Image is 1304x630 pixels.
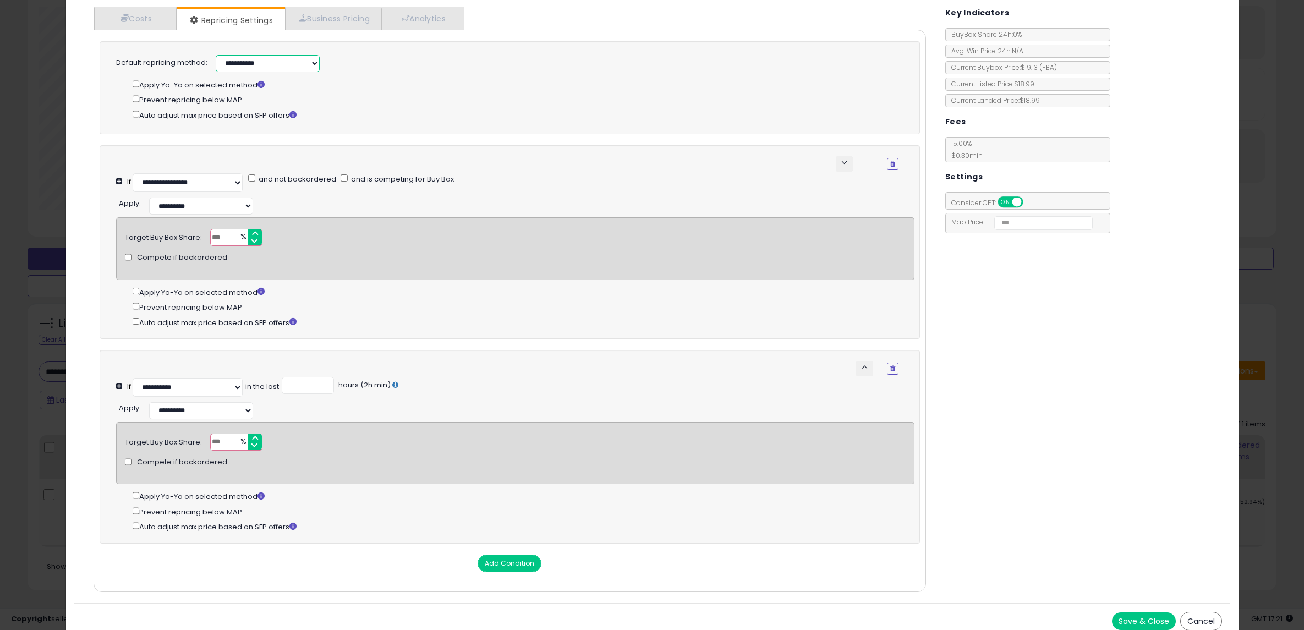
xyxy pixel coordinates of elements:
div: in the last [245,382,279,392]
span: Map Price: [946,217,1093,227]
span: hours (2h min) [337,380,391,390]
a: Analytics [381,7,463,30]
div: Prevent repricing below MAP [133,300,914,313]
div: Prevent repricing below MAP [133,93,898,105]
span: ( FBA ) [1039,63,1057,72]
span: $19.13 [1021,63,1057,72]
div: Target Buy Box Share: [125,229,202,243]
div: Auto adjust max price based on SFP offers [133,520,914,532]
span: Apply [119,403,139,413]
span: 15.00 % [946,139,983,160]
a: Repricing Settings [177,9,284,31]
div: Auto adjust max price based on SFP offers [133,316,914,328]
div: : [119,195,141,209]
div: Apply Yo-Yo on selected method [133,490,914,502]
div: Target Buy Box Share: [125,434,202,448]
span: keyboard_arrow_up [859,362,870,372]
span: Current Listed Price: $18.99 [946,79,1034,89]
span: OFF [1021,198,1039,207]
span: and not backordered [257,174,336,184]
div: : [119,399,141,414]
button: Save & Close [1112,612,1176,630]
span: Avg. Win Price 24h: N/A [946,46,1023,56]
span: Compete if backordered [137,253,227,263]
div: Prevent repricing below MAP [133,505,914,517]
span: ON [999,198,1012,207]
span: Apply [119,198,139,209]
label: Default repricing method: [116,58,207,68]
span: Compete if backordered [137,457,227,468]
span: BuyBox Share 24h: 0% [946,30,1022,39]
span: % [234,434,251,451]
div: Auto adjust max price based on SFP offers [133,108,898,120]
span: % [234,229,251,246]
h5: Fees [945,115,966,129]
a: Business Pricing [285,7,381,30]
a: Costs [94,7,177,30]
span: Current Buybox Price: [946,63,1057,72]
span: $0.30 min [946,151,983,160]
h5: Key Indicators [945,6,1010,20]
span: and is competing for Buy Box [349,174,454,184]
span: keyboard_arrow_down [839,157,850,168]
div: Apply Yo-Yo on selected method [133,286,914,298]
i: Remove Condition [890,365,895,372]
button: Add Condition [478,555,541,572]
h5: Settings [945,170,983,184]
span: Consider CPT: [946,198,1038,207]
div: Apply Yo-Yo on selected method [133,78,898,90]
i: Remove Condition [890,161,895,167]
span: Current Landed Price: $18.99 [946,96,1040,105]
